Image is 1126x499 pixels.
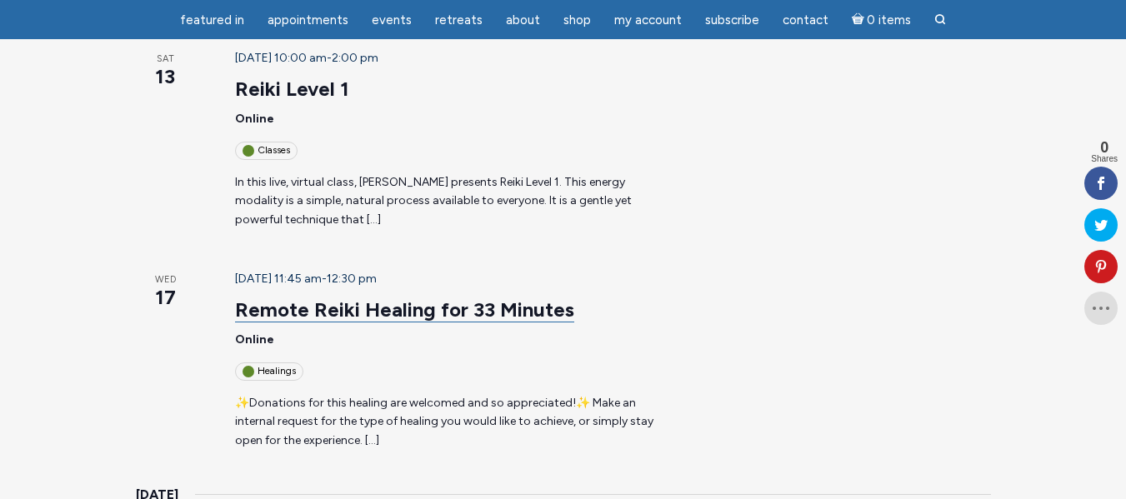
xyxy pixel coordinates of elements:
[235,272,322,286] span: [DATE] 11:45 am
[235,272,377,286] time: -
[496,4,550,37] a: About
[180,12,244,27] span: featured in
[1091,140,1118,155] span: 0
[1091,155,1118,163] span: Shares
[783,12,828,27] span: Contact
[235,51,378,65] time: -
[867,14,911,27] span: 0 items
[332,51,378,65] span: 2:00 pm
[425,4,493,37] a: Retreats
[170,4,254,37] a: featured in
[235,173,668,230] p: In this live, virtual class, [PERSON_NAME] presents Reiki Level 1. This energy modality is a simp...
[235,394,668,451] p: ✨Donations for this healing are welcomed and so appreciated!✨ Make an internal request for the ty...
[235,332,274,347] span: Online
[842,2,922,37] a: Cart0 items
[614,12,682,27] span: My Account
[136,62,195,91] span: 13
[372,12,412,27] span: Events
[553,4,601,37] a: Shop
[773,4,838,37] a: Contact
[235,51,327,65] span: [DATE] 10:00 am
[235,142,298,159] div: Classes
[235,77,349,102] a: Reiki Level 1
[268,12,348,27] span: Appointments
[327,272,377,286] span: 12:30 pm
[258,4,358,37] a: Appointments
[695,4,769,37] a: Subscribe
[235,297,574,322] a: Remote Reiki Healing for 33 Minutes
[136,273,195,287] span: Wed
[852,12,868,27] i: Cart
[362,4,422,37] a: Events
[506,12,540,27] span: About
[604,4,692,37] a: My Account
[705,12,759,27] span: Subscribe
[235,362,303,380] div: Healings
[136,52,195,67] span: Sat
[136,283,195,312] span: 17
[563,12,591,27] span: Shop
[435,12,483,27] span: Retreats
[235,112,274,126] span: Online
